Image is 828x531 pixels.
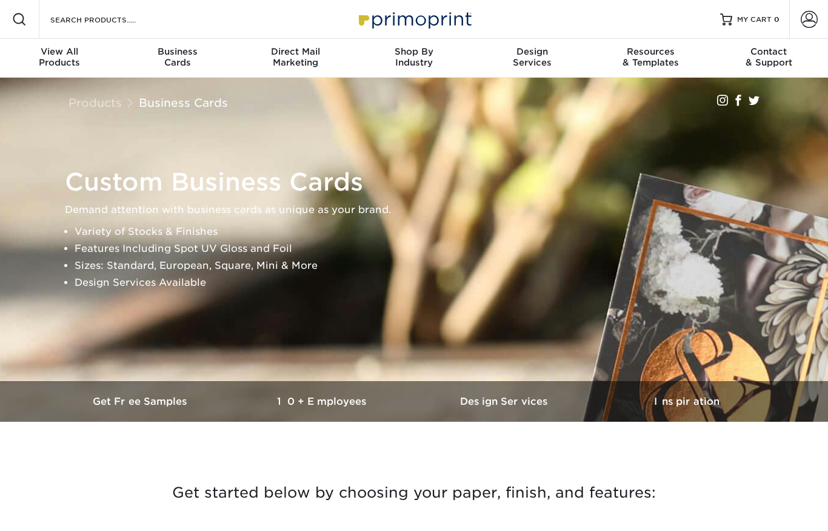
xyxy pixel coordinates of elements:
span: Direct Mail [236,46,355,57]
h1: Custom Business Cards [65,167,774,197]
li: Features Including Spot UV Gloss and Foil [75,240,774,257]
h3: Inspiration [596,396,778,407]
span: 0 [774,15,780,24]
a: Inspiration [596,381,778,422]
span: Shop By [355,46,473,57]
a: Contact& Support [710,39,828,78]
li: Variety of Stocks & Finishes [75,223,774,240]
a: Resources& Templates [592,39,710,78]
li: Sizes: Standard, European, Square, Mini & More [75,257,774,274]
a: BusinessCards [118,39,236,78]
a: DesignServices [473,39,592,78]
h3: Get Free Samples [50,396,232,407]
a: 10+ Employees [232,381,414,422]
div: & Templates [592,46,710,68]
div: Cards [118,46,236,68]
a: Direct MailMarketing [236,39,355,78]
div: Marketing [236,46,355,68]
h3: Design Services [414,396,596,407]
h3: 10+ Employees [232,396,414,407]
a: Design Services [414,381,596,422]
span: Contact [710,46,828,57]
div: Services [473,46,592,68]
a: Business Cards [139,96,228,109]
span: Design [473,46,592,57]
span: MY CART [737,15,772,25]
div: & Support [710,46,828,68]
a: Products [68,96,122,109]
h3: Get started below by choosing your paper, finish, and features: [59,465,769,520]
a: Get Free Samples [50,381,232,422]
li: Design Services Available [75,274,774,291]
a: Shop ByIndustry [355,39,473,78]
span: Business [118,46,236,57]
span: Resources [592,46,710,57]
div: Industry [355,46,473,68]
img: Primoprint [353,6,475,32]
p: Demand attention with business cards as unique as your brand. [65,201,774,218]
input: SEARCH PRODUCTS..... [49,12,167,27]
